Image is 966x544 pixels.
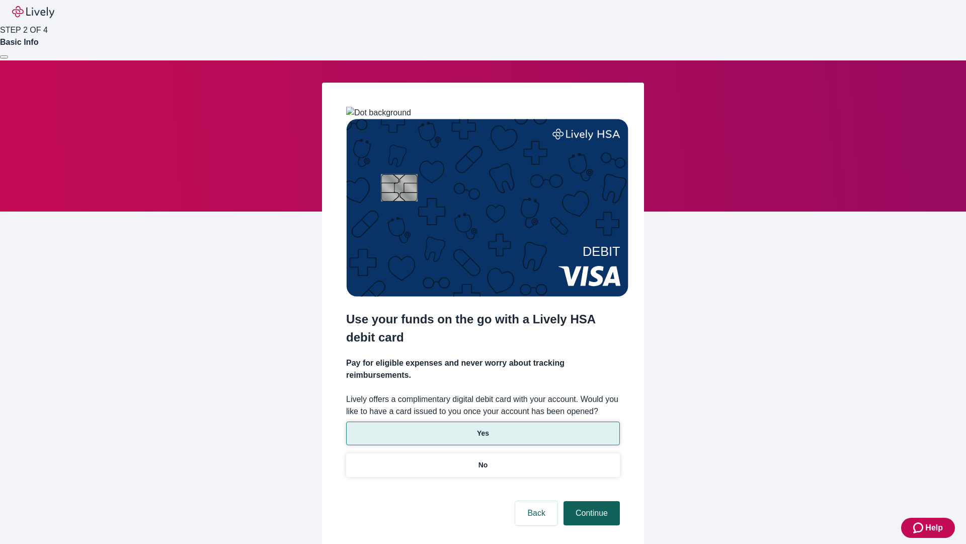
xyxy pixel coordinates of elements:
[346,310,620,347] h2: Use your funds on the go with a Lively HSA debit card
[346,119,628,297] img: Debit card
[913,522,925,534] svg: Zendesk support icon
[346,453,620,477] button: No
[477,428,489,439] p: Yes
[346,357,620,381] h4: Pay for eligible expenses and never worry about tracking reimbursements.
[346,107,411,119] img: Dot background
[925,522,943,534] span: Help
[901,518,955,538] button: Zendesk support iconHelp
[515,501,557,525] button: Back
[478,460,488,470] p: No
[12,6,54,18] img: Lively
[346,422,620,445] button: Yes
[346,393,620,418] label: Lively offers a complimentary digital debit card with your account. Would you like to have a card...
[563,501,620,525] button: Continue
